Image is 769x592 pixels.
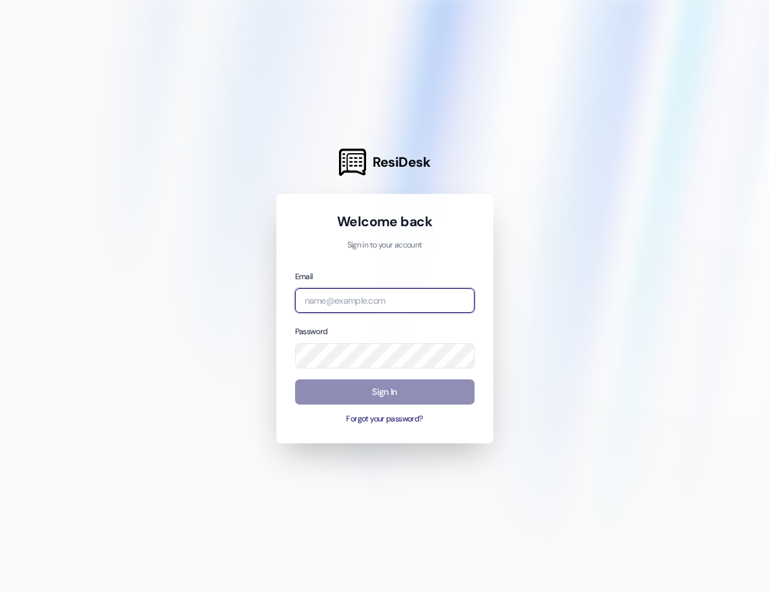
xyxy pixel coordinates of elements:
button: Sign In [295,379,475,405]
input: name@example.com [295,288,475,313]
label: Email [295,271,313,282]
h1: Welcome back [295,213,475,231]
p: Sign in to your account [295,240,475,251]
img: ResiDesk Logo [339,149,366,176]
span: ResiDesk [373,153,430,171]
label: Password [295,326,328,337]
button: Forgot your password? [295,414,475,425]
